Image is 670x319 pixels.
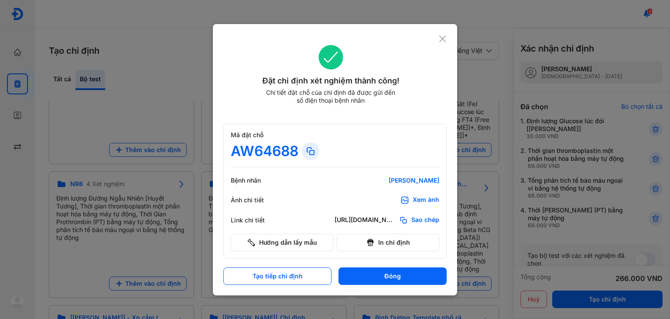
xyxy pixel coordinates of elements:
div: Link chi tiết [231,216,283,224]
div: Mã đặt chỗ [231,131,439,139]
div: Ảnh chi tiết [231,196,283,204]
div: [PERSON_NAME] [335,177,439,184]
button: Đóng [338,267,447,285]
div: Bệnh nhân [231,177,283,184]
div: Xem ảnh [413,196,439,205]
button: Hướng dẫn lấy mẫu [231,234,333,251]
span: Sao chép [411,216,439,225]
button: Tạo tiếp chỉ định [223,267,332,285]
div: Chi tiết đặt chỗ của chỉ định đã được gửi đến số điện thoại bệnh nhân [262,89,399,104]
div: AW64688 [231,142,298,160]
button: In chỉ định [337,234,439,251]
div: [URL][DOMAIN_NAME] [335,216,396,225]
div: Đặt chỉ định xét nghiệm thành công! [223,75,438,87]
